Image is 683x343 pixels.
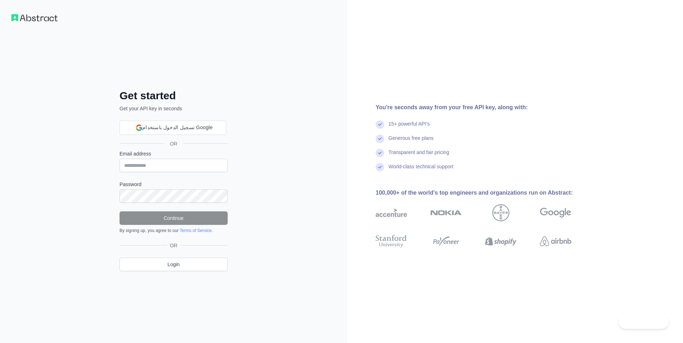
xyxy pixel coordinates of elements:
[619,314,669,329] iframe: Toggle Customer Support
[485,233,517,249] img: shopify
[376,233,407,249] img: stanford university
[120,150,228,157] label: Email address
[388,149,449,163] div: Transparent and fair pricing
[376,120,384,129] img: check mark
[120,181,228,188] label: Password
[120,211,228,225] button: Continue
[388,120,430,134] div: 15+ powerful API's
[376,134,384,143] img: check mark
[540,233,571,249] img: airbnb
[120,121,226,135] div: تسجيل الدخول باستخدام Google
[11,14,58,21] img: Workflow
[120,228,228,233] div: By signing up, you agree to our .
[388,134,434,149] div: Generous free plans
[376,103,594,112] div: You're seconds away from your free API key, along with:
[430,233,462,249] img: payoneer
[492,204,509,221] img: bayer
[540,204,571,221] img: google
[376,189,594,197] div: 100,000+ of the world's top engineers and organizations run on Abstract:
[376,149,384,157] img: check mark
[376,163,384,171] img: check mark
[430,204,462,221] img: nokia
[180,228,211,233] a: Terms of Service
[120,105,228,112] p: Get your API key in seconds
[167,242,180,249] span: OR
[388,163,454,177] div: World-class technical support
[120,89,228,102] h2: Get started
[120,258,228,271] a: Login
[164,140,183,147] span: OR
[142,124,213,131] span: تسجيل الدخول باستخدام Google
[376,204,407,221] img: accenture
